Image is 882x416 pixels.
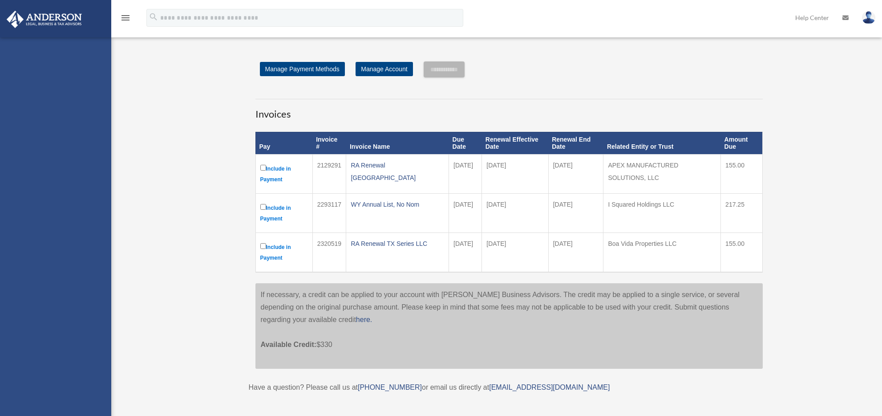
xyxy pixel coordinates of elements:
[548,132,603,155] th: Renewal End Date
[603,155,721,194] td: APEX MANUFACTURED SOLUTIONS, LLC
[356,316,372,323] a: here.
[312,155,346,194] td: 2129291
[548,155,603,194] td: [DATE]
[255,283,763,369] div: If necessary, a credit can be applied to your account with [PERSON_NAME] Business Advisors. The c...
[603,132,721,155] th: Related Entity or Trust
[346,132,449,155] th: Invoice Name
[260,163,308,185] label: Include in Payment
[351,198,444,211] div: WY Annual List, No Nom
[449,155,482,194] td: [DATE]
[862,11,875,24] img: User Pic
[449,233,482,273] td: [DATE]
[721,155,762,194] td: 155.00
[255,132,312,155] th: Pay
[482,194,548,233] td: [DATE]
[482,155,548,194] td: [DATE]
[721,194,762,233] td: 217.25
[603,233,721,273] td: Boa Vida Properties LLC
[261,341,317,348] span: Available Credit:
[312,194,346,233] td: 2293117
[548,194,603,233] td: [DATE]
[312,132,346,155] th: Invoice #
[449,194,482,233] td: [DATE]
[721,132,762,155] th: Amount Due
[548,233,603,273] td: [DATE]
[351,237,444,250] div: RA Renewal TX Series LLC
[482,132,548,155] th: Renewal Effective Date
[149,12,158,22] i: search
[482,233,548,273] td: [DATE]
[260,62,345,76] a: Manage Payment Methods
[721,233,762,273] td: 155.00
[312,233,346,273] td: 2320519
[249,381,769,394] p: Have a question? Please call us at or email us directly at
[120,12,131,23] i: menu
[260,243,266,249] input: Include in Payment
[351,159,444,184] div: RA Renewal [GEOGRAPHIC_DATA]
[261,326,757,351] p: $330
[603,194,721,233] td: I Squared Holdings LLC
[260,241,308,263] label: Include in Payment
[449,132,482,155] th: Due Date
[358,383,422,391] a: [PHONE_NUMBER]
[255,99,763,121] h3: Invoices
[260,204,266,210] input: Include in Payment
[489,383,610,391] a: [EMAIL_ADDRESS][DOMAIN_NAME]
[4,11,85,28] img: Anderson Advisors Platinum Portal
[356,62,413,76] a: Manage Account
[120,16,131,23] a: menu
[260,165,266,171] input: Include in Payment
[260,202,308,224] label: Include in Payment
